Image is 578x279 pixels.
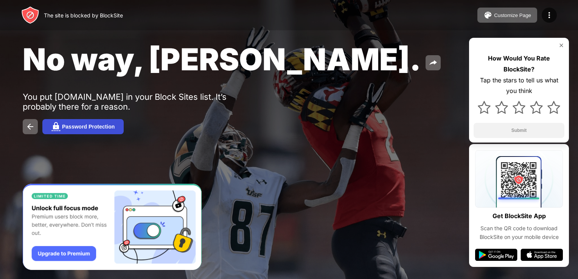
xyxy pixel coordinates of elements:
[478,101,491,114] img: star.svg
[475,249,517,261] img: google-play.svg
[44,12,123,19] div: The site is blocked by BlockSite
[474,53,564,75] div: How Would You Rate BlockSite?
[558,42,564,48] img: rate-us-close.svg
[530,101,543,114] img: star.svg
[493,211,546,222] div: Get BlockSite App
[483,11,493,20] img: pallet.svg
[475,224,563,241] div: Scan the QR code to download BlockSite on your mobile device
[62,124,115,130] div: Password Protection
[477,8,537,23] button: Customize Page
[26,122,35,131] img: back.svg
[494,12,531,18] div: Customize Page
[23,41,421,77] span: No way, [PERSON_NAME].
[474,123,564,138] button: Submit
[545,11,554,20] img: menu-icon.svg
[475,150,563,208] img: qrcode.svg
[21,6,39,24] img: header-logo.svg
[429,58,438,67] img: share.svg
[547,101,560,114] img: star.svg
[513,101,525,114] img: star.svg
[51,122,61,131] img: password.svg
[23,92,256,112] div: You put [DOMAIN_NAME] in your Block Sites list. It’s probably there for a reason.
[42,119,124,134] button: Password Protection
[495,101,508,114] img: star.svg
[474,75,564,97] div: Tap the stars to tell us what you think
[23,184,202,270] iframe: Banner
[521,249,563,261] img: app-store.svg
